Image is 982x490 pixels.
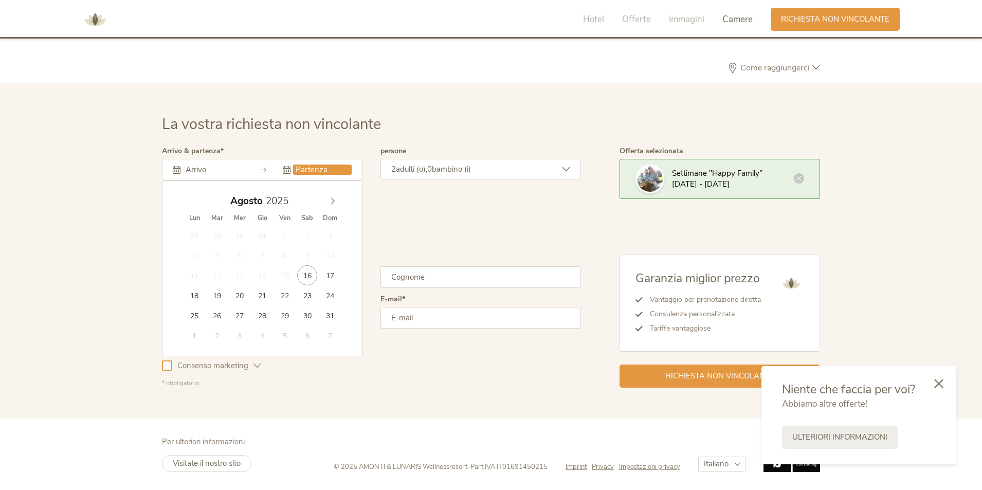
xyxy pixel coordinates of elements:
[207,245,227,265] span: Agosto 5, 2025
[162,148,224,155] label: Arrivo & partenza
[778,270,804,296] img: AMONTI & LUNARIS Wellnessresort
[643,293,761,307] li: Vantaggio per prenotazione diretta
[275,305,295,325] span: Agosto 29, 2025
[229,285,249,305] span: Agosto 20, 2025
[229,305,249,325] span: Agosto 27, 2025
[80,4,111,35] img: AMONTI & LUNARIS Wellnessresort
[637,166,663,192] img: La vostra richiesta non vincolante
[297,325,317,346] span: Settembre 6, 2025
[782,382,915,397] span: Niente che faccia per voi?
[207,325,227,346] span: Settembre 2, 2025
[643,307,761,321] li: Consulenza personalizzata
[207,265,227,285] span: Agosto 12, 2025
[297,265,317,285] span: Agosto 16, 2025
[592,462,619,471] a: Privacy
[635,270,760,286] span: Garanzia miglior prezzo
[251,215,274,222] span: Gio
[173,458,241,468] span: Visitate il nostro sito
[185,225,205,245] span: Luglio 28, 2025
[293,165,352,175] input: Partenza
[275,245,295,265] span: Agosto 8, 2025
[622,13,651,25] span: Offerte
[252,245,272,265] span: Agosto 7, 2025
[275,285,295,305] span: Agosto 22, 2025
[583,13,604,25] span: Hotel
[666,371,774,382] span: Richiesta non vincolante
[782,426,898,449] a: Ulteriori informazioni
[643,321,761,336] li: Tariffe vantaggiose
[320,325,340,346] span: Settembre 7, 2025
[263,194,297,208] input: Year
[274,215,296,222] span: Ven
[320,225,340,245] span: Agosto 3, 2025
[185,305,205,325] span: Agosto 25, 2025
[162,455,251,472] a: Visitate il nostro sito
[229,265,249,285] span: Agosto 13, 2025
[207,285,227,305] span: Agosto 19, 2025
[252,285,272,305] span: Agosto 21, 2025
[320,265,340,285] span: Agosto 17, 2025
[275,265,295,285] span: Agosto 15, 2025
[380,307,581,329] input: E-mail
[391,164,396,174] span: 2
[206,215,228,222] span: Mar
[792,432,887,443] span: Ulteriori informazioni
[566,462,587,471] span: Imprint
[228,215,251,222] span: Mer
[672,168,762,178] span: Settimane "Happy Family"
[297,305,317,325] span: Agosto 30, 2025
[672,179,730,189] span: [DATE] - [DATE]
[320,285,340,305] span: Agosto 24, 2025
[319,215,341,222] span: Dom
[183,215,206,222] span: Lun
[275,325,295,346] span: Settembre 5, 2025
[185,285,205,305] span: Agosto 18, 2025
[320,305,340,325] span: Agosto 31, 2025
[297,285,317,305] span: Agosto 23, 2025
[396,164,427,174] span: adulti (o),
[275,225,295,245] span: Agosto 1, 2025
[467,462,470,471] span: -
[172,360,253,371] span: Consenso marketing
[229,245,249,265] span: Agosto 6, 2025
[782,398,867,410] span: Abbiamo altre offerte!
[380,266,581,288] input: Cognome
[252,305,272,325] span: Agosto 28, 2025
[230,196,263,206] span: Agosto
[722,13,753,25] span: Camere
[229,225,249,245] span: Luglio 30, 2025
[252,265,272,285] span: Agosto 14, 2025
[334,462,467,471] span: © 2025 AMONTI & LUNARIS Wellnessresort
[252,225,272,245] span: Luglio 31, 2025
[566,462,592,471] a: Imprint
[229,325,249,346] span: Settembre 3, 2025
[296,215,319,222] span: Sab
[162,379,581,388] div: * obbligatorio
[183,165,242,175] input: Arrivo
[669,13,704,25] span: Immagini
[252,325,272,346] span: Settembre 4, 2025
[80,15,111,23] a: AMONTI & LUNARIS Wellnessresort
[207,225,227,245] span: Luglio 29, 2025
[380,148,406,155] label: persone
[380,296,405,303] label: E-mail
[185,265,205,285] span: Agosto 11, 2025
[207,305,227,325] span: Agosto 26, 2025
[297,225,317,245] span: Agosto 2, 2025
[738,64,812,72] span: Come raggiungerci
[619,462,680,471] a: Impostazioni privacy
[592,462,614,471] span: Privacy
[297,245,317,265] span: Agosto 9, 2025
[470,462,548,471] span: Part.IVA IT01691450215
[781,14,889,25] span: Richiesta non vincolante
[320,245,340,265] span: Agosto 10, 2025
[185,325,205,346] span: Settembre 1, 2025
[185,245,205,265] span: Agosto 4, 2025
[427,164,432,174] span: 0
[432,164,471,174] span: bambino (i)
[162,114,381,134] span: La vostra richiesta non vincolante
[620,146,683,156] span: Offerta selezionata
[162,437,245,447] span: Per ulteriori informazioni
